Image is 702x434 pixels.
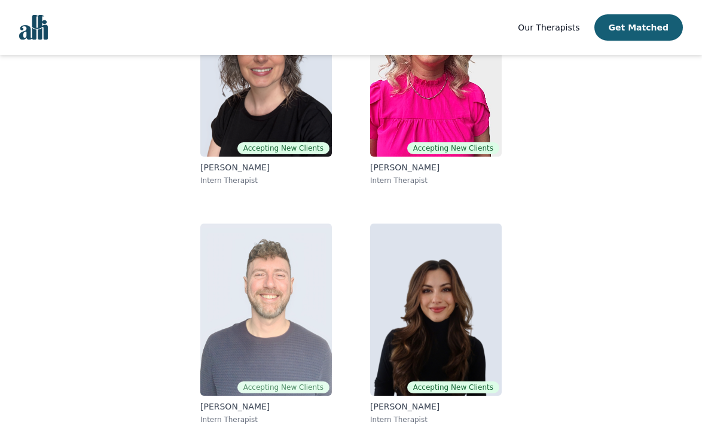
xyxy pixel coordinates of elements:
[200,401,332,412] p: [PERSON_NAME]
[237,381,329,393] span: Accepting New Clients
[191,214,341,434] a: Ryan DavisAccepting New Clients[PERSON_NAME]Intern Therapist
[200,415,332,424] p: Intern Therapist
[594,14,683,41] button: Get Matched
[200,224,332,396] img: Ryan Davis
[200,161,332,173] p: [PERSON_NAME]
[370,415,502,424] p: Intern Therapist
[237,142,329,154] span: Accepting New Clients
[518,20,579,35] a: Our Therapists
[370,401,502,412] p: [PERSON_NAME]
[19,15,48,40] img: alli logo
[518,23,579,32] span: Our Therapists
[370,224,502,396] img: Saba Salemi
[370,161,502,173] p: [PERSON_NAME]
[407,381,499,393] span: Accepting New Clients
[200,176,332,185] p: Intern Therapist
[361,214,511,434] a: Saba SalemiAccepting New Clients[PERSON_NAME]Intern Therapist
[407,142,499,154] span: Accepting New Clients
[370,176,502,185] p: Intern Therapist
